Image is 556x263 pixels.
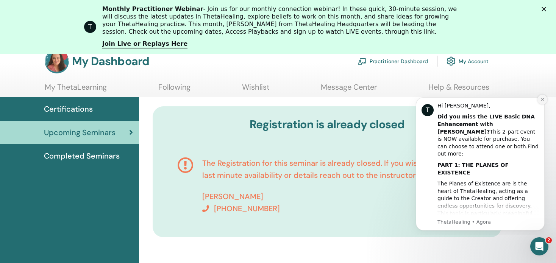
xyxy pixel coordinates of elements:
[242,82,270,97] a: Wishlist
[358,53,428,69] a: Practitioner Dashboard
[405,90,556,235] iframe: Intercom notifications mensagem
[202,190,477,202] p: [PERSON_NAME]
[102,40,187,48] a: Join Live or Replays Here
[44,150,120,162] span: Completed Seminars
[102,5,203,12] b: Monthly Practitioner Webinar
[358,58,367,65] img: chalkboard-teacher.svg
[164,118,490,131] h3: Registration is already closed
[530,237,548,255] iframe: Intercom live chat
[447,54,456,67] img: cog.svg
[45,49,69,73] img: default.jpg
[133,4,143,14] button: Dismiss notification
[44,103,93,115] span: Certifications
[72,54,149,68] h3: My Dashboard
[214,204,280,213] span: [PHONE_NUMBER]
[44,127,116,138] span: Upcoming Seminars
[321,82,377,97] a: Message Center
[84,21,96,33] div: Profile image for ThetaHealing
[428,82,489,97] a: Help & Resources
[33,128,134,135] p: Message from ThetaHealing, sent Agora
[202,157,477,181] p: The Registration for this seminar is already closed. If you wish to check for last minute availab...
[33,90,134,179] div: The Planes of Existence are is the heart of ThetaHealing, acting as a guide to the Creator and of...
[447,53,489,69] a: My Account
[102,5,460,36] div: - Join us for our monthly connection webinar! In these quick, 30-minute session, we will discuss ...
[158,82,191,97] a: Following
[546,237,552,243] span: 2
[45,82,107,97] a: My ThetaLearning
[542,7,549,11] div: Fechar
